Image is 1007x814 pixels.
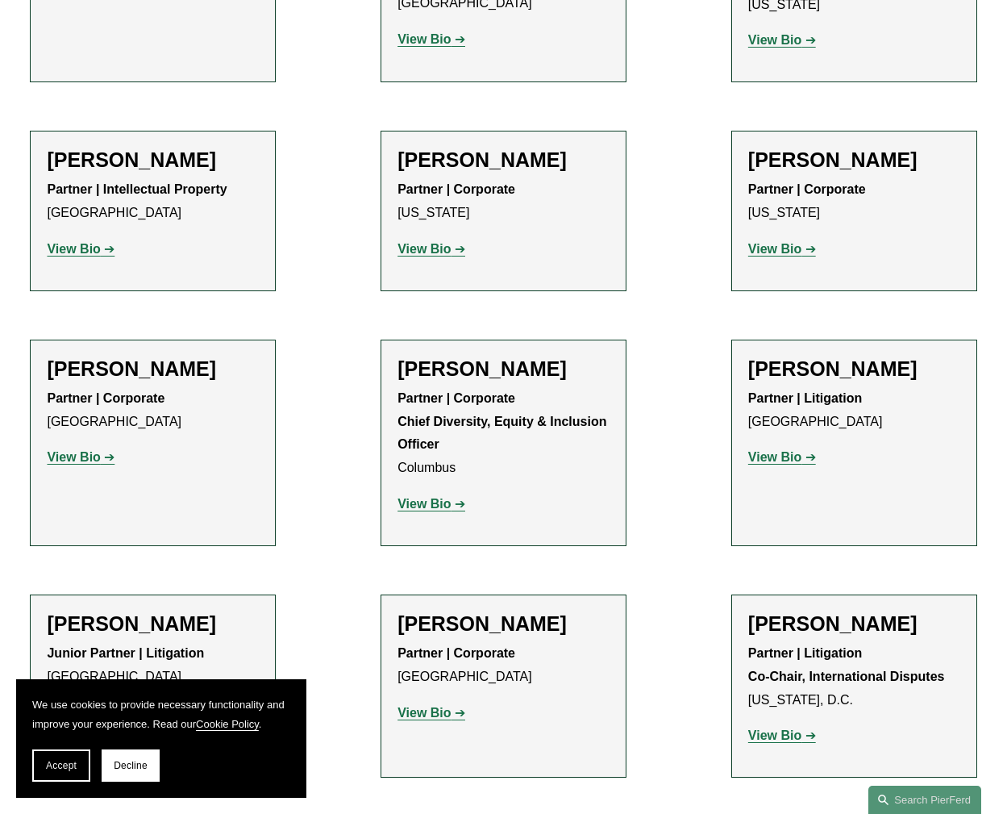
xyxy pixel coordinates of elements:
a: Cookie Policy [196,718,259,730]
h2: [PERSON_NAME] [47,357,259,381]
h2: [PERSON_NAME] [397,357,610,381]
a: View Bio [47,242,114,256]
strong: View Bio [397,706,451,720]
strong: Partner | Litigation Co-Chair, International Disputes [748,646,945,683]
strong: Partner | Litigation [748,391,862,405]
h2: [PERSON_NAME] [397,148,610,172]
strong: Partner | Intellectual Property [47,182,227,196]
h2: [PERSON_NAME] [748,357,960,381]
strong: View Bio [47,242,100,256]
strong: Junior Partner | Litigation [47,646,204,660]
strong: View Bio [748,728,801,742]
strong: View Bio [397,32,451,46]
p: [GEOGRAPHIC_DATA] [47,642,259,689]
h2: [PERSON_NAME] [748,148,960,172]
strong: Partner | Corporate [748,182,866,196]
a: View Bio [397,242,465,256]
section: Cookie banner [16,679,306,798]
strong: View Bio [748,450,801,464]
a: View Bio [748,450,816,464]
a: View Bio [397,497,465,511]
a: View Bio [748,242,816,256]
a: View Bio [748,33,816,47]
p: [GEOGRAPHIC_DATA] [47,178,259,225]
span: Decline [114,760,148,771]
p: [US_STATE] [397,178,610,225]
p: [GEOGRAPHIC_DATA] [47,387,259,434]
a: View Bio [47,450,114,464]
p: [US_STATE] [748,178,960,225]
p: [GEOGRAPHIC_DATA] [397,642,610,689]
h2: [PERSON_NAME] [47,148,259,172]
a: View Bio [397,32,465,46]
strong: Partner | Corporate [397,646,515,660]
strong: Partner | Corporate [397,182,515,196]
strong: View Bio [397,242,451,256]
strong: View Bio [47,450,100,464]
button: Accept [32,749,90,782]
strong: Partner | Corporate Chief Diversity, Equity & Inclusion Officer [397,391,610,452]
p: We use cookies to provide necessary functionality and improve your experience. Read our . [32,695,290,733]
a: Search this site [868,786,981,814]
span: Accept [46,760,77,771]
p: [GEOGRAPHIC_DATA] [748,387,960,434]
p: Columbus [397,387,610,480]
strong: View Bio [397,497,451,511]
p: [US_STATE], D.C. [748,642,960,712]
a: View Bio [748,728,816,742]
strong: Partner | Corporate [47,391,164,405]
h2: [PERSON_NAME] [748,612,960,636]
strong: View Bio [748,33,801,47]
button: Decline [102,749,160,782]
strong: View Bio [748,242,801,256]
h2: [PERSON_NAME] [397,612,610,636]
h2: [PERSON_NAME] [47,612,259,636]
a: View Bio [397,706,465,720]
